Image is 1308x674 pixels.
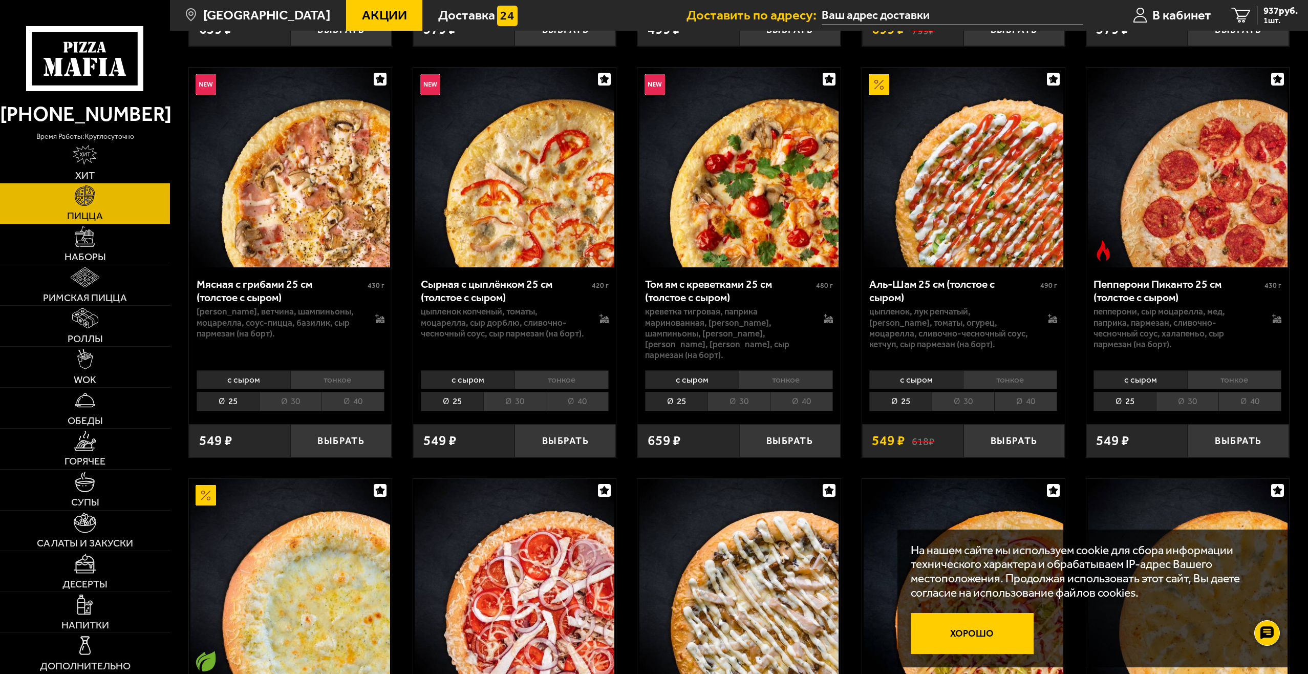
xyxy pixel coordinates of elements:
[189,68,392,267] a: НовинкаМясная с грибами 25 см (толстое с сыром)
[423,23,457,36] span: 579 ₽
[1093,370,1187,389] li: с сыром
[290,370,384,389] li: тонкое
[197,278,365,304] div: Мясная с грибами 25 см (толстое с сыром)
[639,68,839,267] img: Том ям с креветками 25 см (толстое с сыром)
[592,281,609,290] span: 420 г
[963,424,1065,457] button: Выбрать
[645,74,665,95] img: Новинка
[822,6,1083,25] input: Ваш адрес доставки
[872,23,905,36] span: 699 ₽
[197,370,290,389] li: с сыром
[1152,9,1211,22] span: В кабинет
[1093,306,1258,350] p: пепперони, сыр Моцарелла, мед, паприка, пармезан, сливочно-чесночный соус, халапеньо, сыр пармеза...
[911,613,1034,654] button: Хорошо
[421,278,589,304] div: Сырная с цыплёнком 25 см (толстое с сыром)
[1086,68,1289,267] a: Острое блюдоПепперони Пиканто 25 см (толстое с сыром)
[413,68,616,267] a: НовинкаСырная с цыплёнком 25 см (толстое с сыром)
[74,375,96,385] span: WOK
[1096,434,1129,448] span: 549 ₽
[290,424,392,457] button: Выбрать
[770,392,833,411] li: 40
[421,370,514,389] li: с сыром
[1218,392,1281,411] li: 40
[932,392,994,411] li: 30
[739,424,841,457] button: Выбрать
[196,74,216,95] img: Новинка
[421,392,483,411] li: 25
[869,278,1038,304] div: Аль-Шам 25 см (толстое с сыром)
[514,370,609,389] li: тонкое
[637,68,840,267] a: НовинкаТом ям с креветками 25 см (толстое с сыром)
[687,9,822,22] span: Доставить по адресу:
[869,74,889,95] img: Акционный
[37,538,133,549] span: Салаты и закуски
[1096,23,1129,36] span: 579 ₽
[707,392,770,411] li: 30
[869,306,1034,350] p: цыпленок, лук репчатый, [PERSON_NAME], томаты, огурец, моцарелла, сливочно-чесночный соус, кетчуп...
[197,306,361,339] p: [PERSON_NAME], ветчина, шампиньоны, моцарелла, соус-пицца, базилик, сыр пармезан (на борт).
[420,74,441,95] img: Новинка
[1093,240,1113,261] img: Острое блюдо
[912,23,934,36] s: 799 ₽
[872,434,905,448] span: 549 ₽
[196,485,216,505] img: Акционный
[869,370,963,389] li: с сыром
[423,434,457,448] span: 549 ₽
[1264,281,1281,290] span: 430 г
[645,392,707,411] li: 25
[203,9,330,22] span: [GEOGRAPHIC_DATA]
[1093,278,1262,304] div: Пепперони Пиканто 25 см (толстое с сыром)
[963,370,1057,389] li: тонкое
[259,392,321,411] li: 30
[648,23,681,36] span: 499 ₽
[62,579,108,589] span: Десерты
[1088,68,1288,267] img: Пепперони Пиканто 25 см (толстое с сыром)
[912,434,934,448] s: 618 ₽
[1263,16,1298,25] span: 1 шт.
[514,424,616,457] button: Выбрать
[75,171,95,181] span: Хит
[199,23,232,36] span: 639 ₽
[645,370,739,389] li: с сыром
[1188,424,1289,457] button: Выбрать
[483,392,546,411] li: 30
[196,651,216,671] img: Вегетарианское блюдо
[645,306,810,361] p: креветка тигровая, паприка маринованная, [PERSON_NAME], шампиньоны, [PERSON_NAME], [PERSON_NAME],...
[68,416,103,426] span: Обеды
[368,281,384,290] span: 430 г
[68,334,103,344] span: Роллы
[65,456,105,467] span: Горячее
[1187,370,1281,389] li: тонкое
[362,9,407,22] span: Акции
[67,211,103,221] span: Пицца
[415,68,614,267] img: Сырная с цыплёнком 25 см (толстое с сыром)
[911,543,1270,600] p: На нашем сайте мы используем cookie для сбора информации технического характера и обрабатываем IP...
[862,68,1065,267] a: АкционныйАль-Шам 25 см (толстое с сыром)
[65,252,106,262] span: Наборы
[199,434,232,448] span: 549 ₽
[816,281,833,290] span: 480 г
[1263,6,1298,16] span: 937 руб.
[1156,392,1218,411] li: 30
[739,370,833,389] li: тонкое
[994,392,1057,411] li: 40
[71,497,99,508] span: Супы
[190,68,390,267] img: Мясная с грибами 25 см (толстое с сыром)
[1040,281,1057,290] span: 490 г
[197,392,259,411] li: 25
[321,392,384,411] li: 40
[40,661,131,671] span: Дополнительно
[438,9,495,22] span: Доставка
[864,68,1063,267] img: Аль-Шам 25 см (толстое с сыром)
[869,392,932,411] li: 25
[61,620,109,630] span: Напитки
[546,392,609,411] li: 40
[43,293,127,303] span: Римская пицца
[648,434,681,448] span: 659 ₽
[1093,392,1156,411] li: 25
[421,306,586,339] p: цыпленок копченый, томаты, моцарелла, сыр дорблю, сливочно-чесночный соус, сыр пармезан (на борт).
[497,6,518,26] img: 15daf4d41897b9f0e9f617042186c801.svg
[645,278,813,304] div: Том ям с креветками 25 см (толстое с сыром)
